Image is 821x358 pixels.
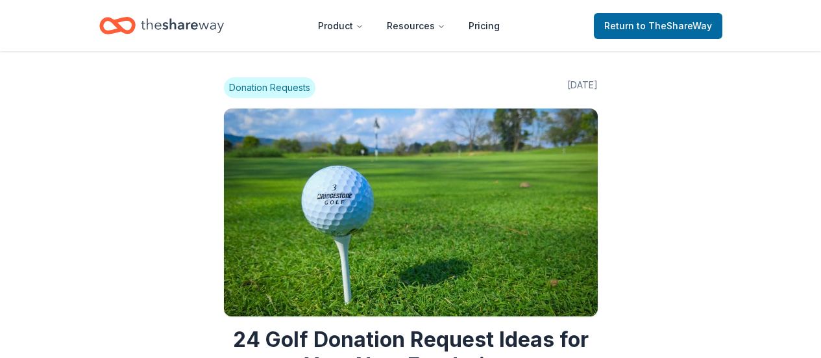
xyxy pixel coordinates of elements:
[308,13,374,39] button: Product
[224,109,598,316] img: Image for 24 Golf Donation Request Ideas for Your Next Fundraiser
[637,20,712,31] span: to TheShareWay
[99,10,224,41] a: Home
[567,77,598,98] span: [DATE]
[224,77,315,98] span: Donation Requests
[604,18,712,34] span: Return
[308,10,510,41] nav: Main
[376,13,456,39] button: Resources
[458,13,510,39] a: Pricing
[594,13,722,39] a: Returnto TheShareWay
